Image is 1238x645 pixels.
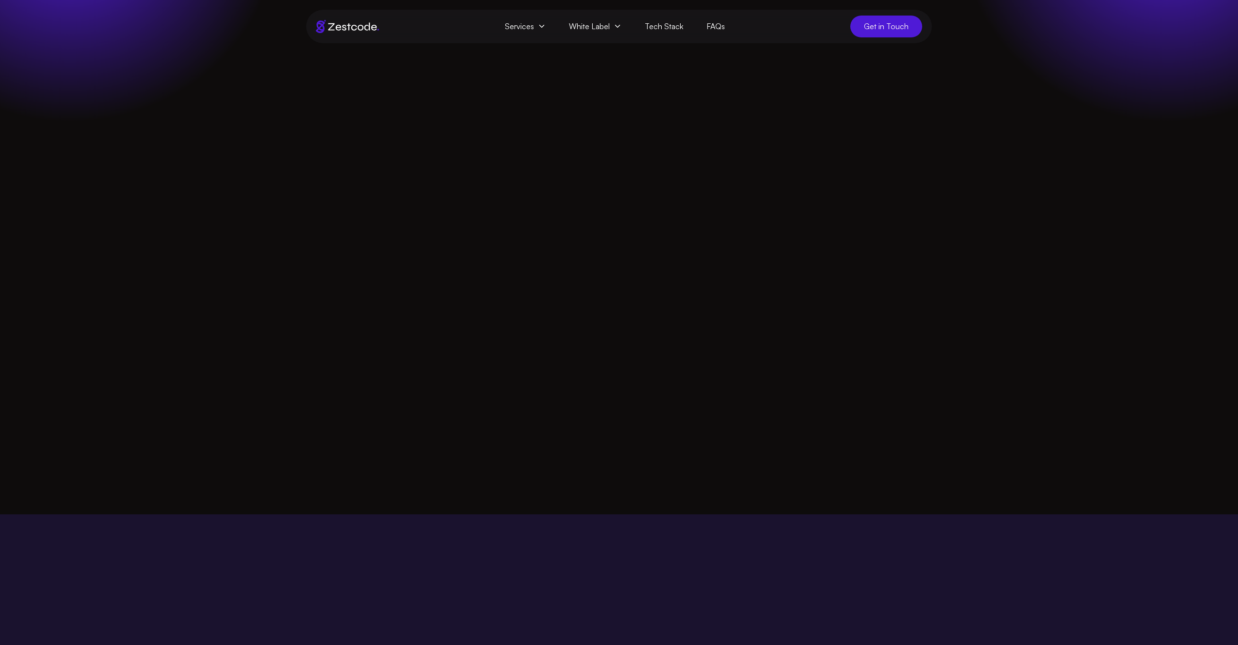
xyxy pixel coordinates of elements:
[695,16,737,37] a: FAQs
[316,20,379,33] img: Brand logo of zestcode digital
[493,16,557,37] span: Services
[850,16,922,37] a: Get in Touch
[633,16,695,37] a: Tech Stack
[557,16,633,37] span: White Label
